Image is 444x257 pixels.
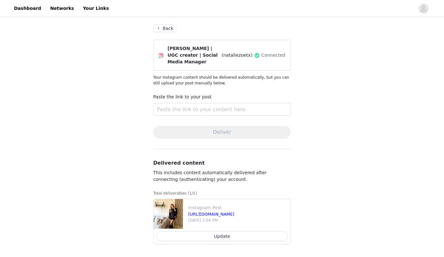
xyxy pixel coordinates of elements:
a: Networks [46,1,78,16]
a: [URL][DOMAIN_NAME] [188,212,234,217]
p: Total deliverables (1/1) [153,190,291,196]
h3: Delivered content [153,159,291,167]
button: Update [156,231,288,241]
a: Dashboard [10,1,45,16]
label: Paste the link to your post [153,94,212,99]
span: Connected [261,52,285,59]
input: Paste the link to your content here [153,103,291,116]
a: Your Links [79,1,113,16]
p: [DATE] 2:04 PM [188,218,288,223]
button: Back [153,25,176,32]
div: avatar [420,4,426,14]
span: [PERSON_NAME] | UGC creator | Social Media Manager [168,45,220,65]
button: Deliver [153,126,291,139]
img: file [154,199,183,229]
img: Instagram Icon [159,53,164,58]
p: Your Instagram content should be delivered automatically, but you can still upload your post manu... [153,75,291,86]
span: This includes content automatically delivered after connecting (authenticating) your account. [153,170,267,182]
span: (nataliezoetx) [221,52,252,59]
p: Instagram Post [188,204,288,211]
